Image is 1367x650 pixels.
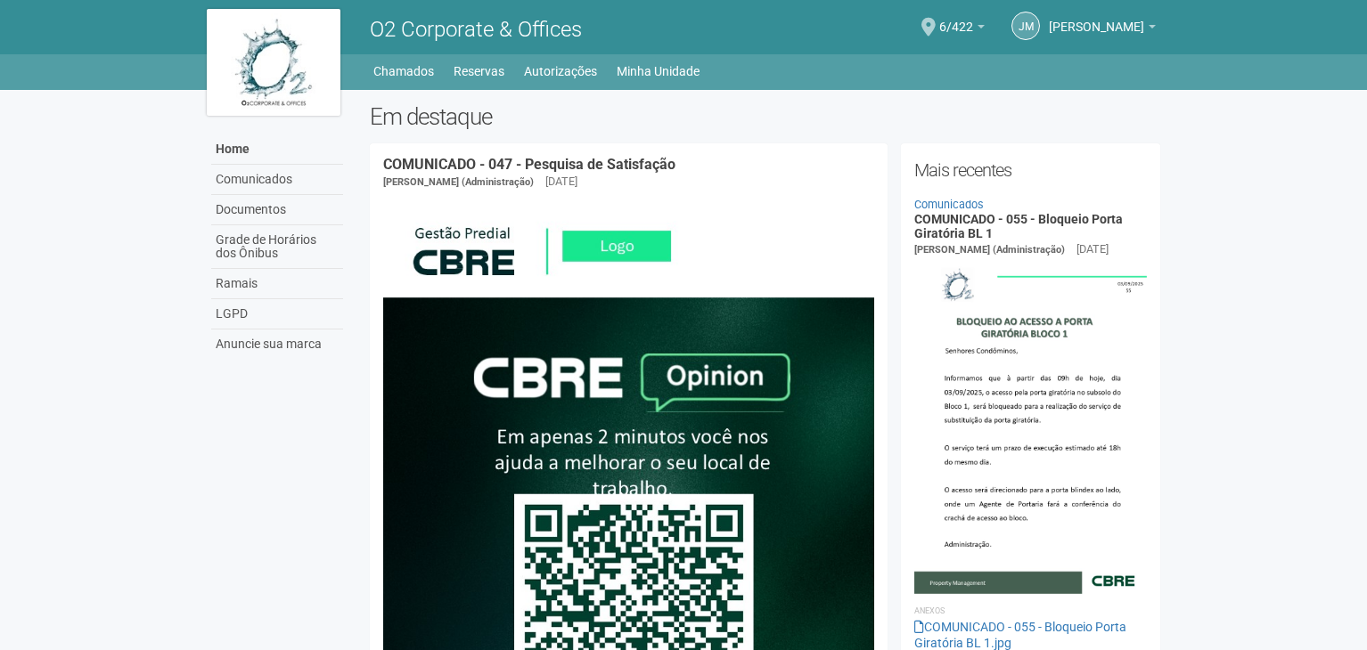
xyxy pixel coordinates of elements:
a: COMUNICADO - 055 - Bloqueio Porta Giratória BL 1 [914,212,1123,240]
a: COMUNICADO - 047 - Pesquisa de Satisfação [383,156,675,173]
a: JM [1011,12,1040,40]
div: [DATE] [1076,241,1109,257]
a: Anuncie sua marca [211,329,343,359]
span: [PERSON_NAME] (Administração) [914,244,1065,256]
a: Minha Unidade [617,59,700,84]
a: Autorizações [524,59,597,84]
h2: Em destaque [370,103,1160,130]
a: Home [211,134,343,165]
a: 6/422 [939,22,985,37]
a: Comunicados [914,198,984,211]
h2: Mais recentes [914,157,1147,183]
img: COMUNICADO%20-%20055%20-%20Bloqueio%20Porta%20Girat%C3%B3ria%20BL%201.jpg [914,258,1147,593]
img: logo.jpg [207,9,340,116]
a: COMUNICADO - 055 - Bloqueio Porta Giratória BL 1.jpg [914,620,1126,650]
span: [PERSON_NAME] (Administração) [383,176,534,188]
a: Reservas [454,59,504,84]
span: O2 Corporate & Offices [370,17,582,42]
a: Documentos [211,195,343,225]
a: LGPD [211,299,343,329]
li: Anexos [914,603,1147,619]
a: Comunicados [211,165,343,195]
a: [PERSON_NAME] [1049,22,1156,37]
a: Chamados [373,59,434,84]
a: Ramais [211,269,343,299]
a: Grade de Horários dos Ônibus [211,225,343,269]
span: JUACY MENDES DA SILVA [1049,3,1144,34]
span: 6/422 [939,3,973,34]
div: [DATE] [545,174,577,190]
